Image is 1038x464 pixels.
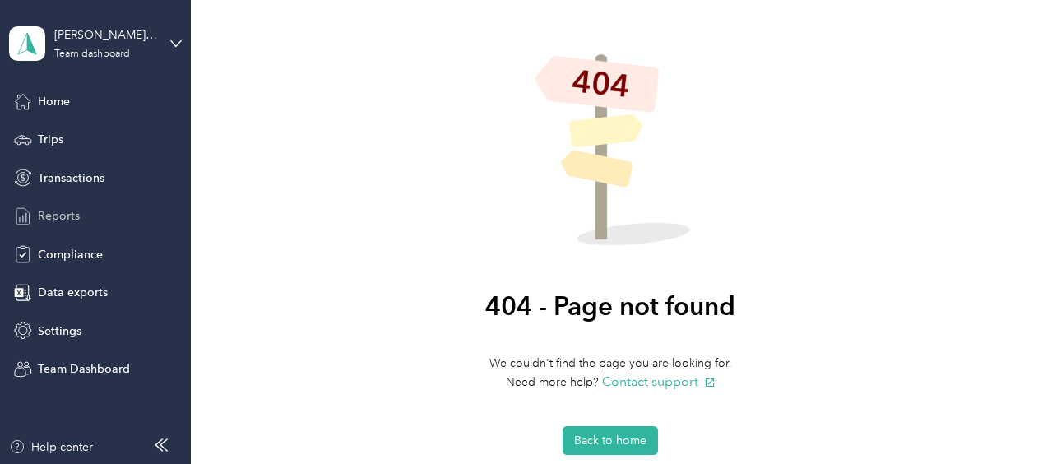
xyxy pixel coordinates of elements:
span: Team Dashboard [38,360,130,378]
button: Contact support [602,372,716,392]
span: Settings [38,322,81,340]
span: Home [38,93,70,110]
span: Trips [38,131,63,148]
span: Data exports [38,284,108,301]
h4: We couldn't find the page you are looking for. [489,355,732,372]
h4: Need more help? [489,372,732,392]
div: Team dashboard [54,49,130,59]
span: Compliance [38,246,103,263]
button: Help center [9,438,93,456]
iframe: Everlance-gr Chat Button Frame [946,372,1038,464]
span: Transactions [38,169,104,187]
img: Not found illustration [530,49,691,248]
div: [PERSON_NAME] team [54,26,157,44]
h1: 404 - Page not found [485,291,735,320]
span: Reports [38,207,80,225]
button: Back to home [563,426,658,455]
